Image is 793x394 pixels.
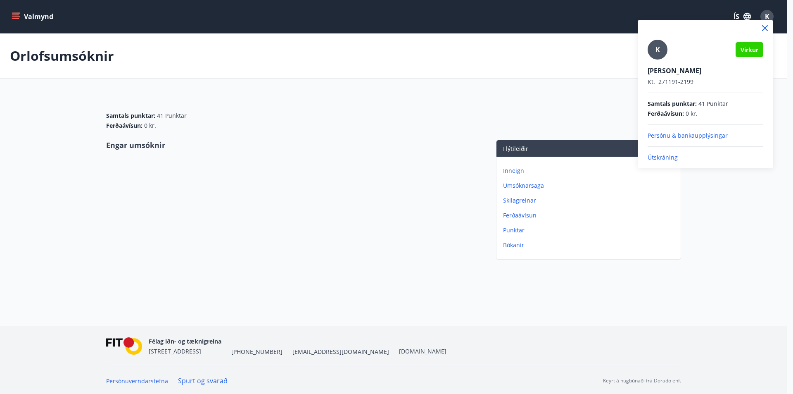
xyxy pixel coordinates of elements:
span: Samtals punktar : [648,100,697,108]
span: Virkur [741,46,758,54]
p: 271191-2199 [648,78,763,86]
span: Kt. [648,78,655,86]
span: 41 Punktar [698,100,728,108]
p: [PERSON_NAME] [648,66,763,75]
span: 0 kr. [686,110,698,118]
p: Útskráning [648,153,763,162]
span: Ferðaávísun : [648,110,684,118]
p: Persónu & bankaupplýsingar [648,131,763,140]
span: K [655,45,660,54]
